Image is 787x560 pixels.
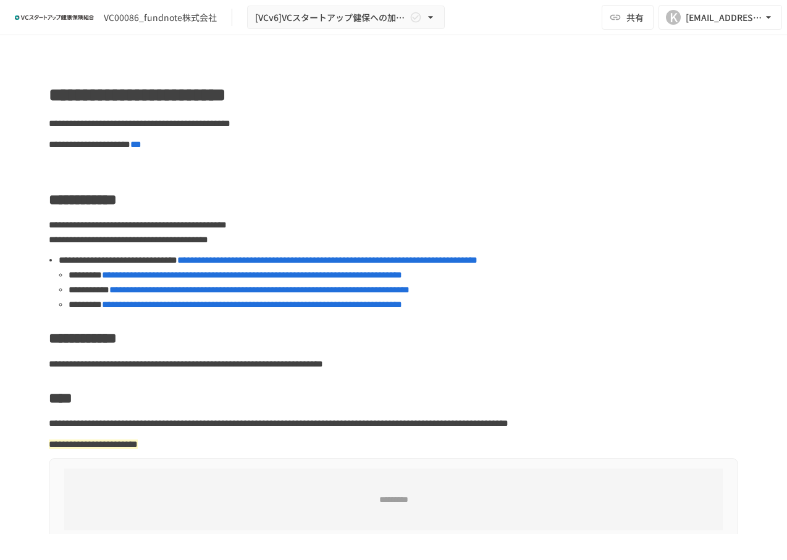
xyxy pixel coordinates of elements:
[686,10,762,25] div: [EMAIL_ADDRESS][DOMAIN_NAME]
[104,11,217,24] div: VC00086_fundnote株式会社
[626,11,644,24] span: 共有
[666,10,681,25] div: K
[659,5,782,30] button: K[EMAIL_ADDRESS][DOMAIN_NAME]
[602,5,654,30] button: 共有
[255,10,407,25] span: [VCv6]VCスタートアップ健保への加入申請手続き
[247,6,445,30] button: [VCv6]VCスタートアップ健保への加入申請手続き
[15,7,94,27] img: ZDfHsVrhrXUoWEWGWYf8C4Fv4dEjYTEDCNvmL73B7ox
